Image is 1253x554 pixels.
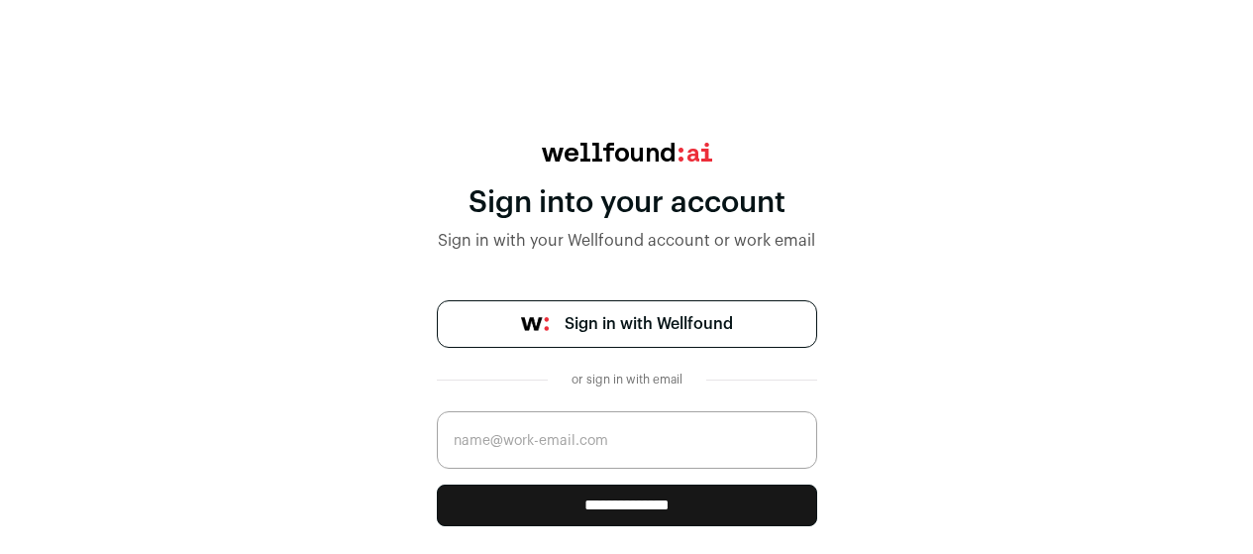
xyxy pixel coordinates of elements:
img: wellfound-symbol-flush-black-fb3c872781a75f747ccb3a119075da62bfe97bd399995f84a933054e44a575c4.png [521,317,549,331]
div: or sign in with email [564,372,690,388]
div: Sign in with your Wellfound account or work email [437,229,817,253]
span: Sign in with Wellfound [565,312,733,336]
div: Sign into your account [437,185,817,221]
input: name@work-email.com [437,411,817,469]
img: wellfound:ai [542,143,712,162]
a: Sign in with Wellfound [437,300,817,348]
